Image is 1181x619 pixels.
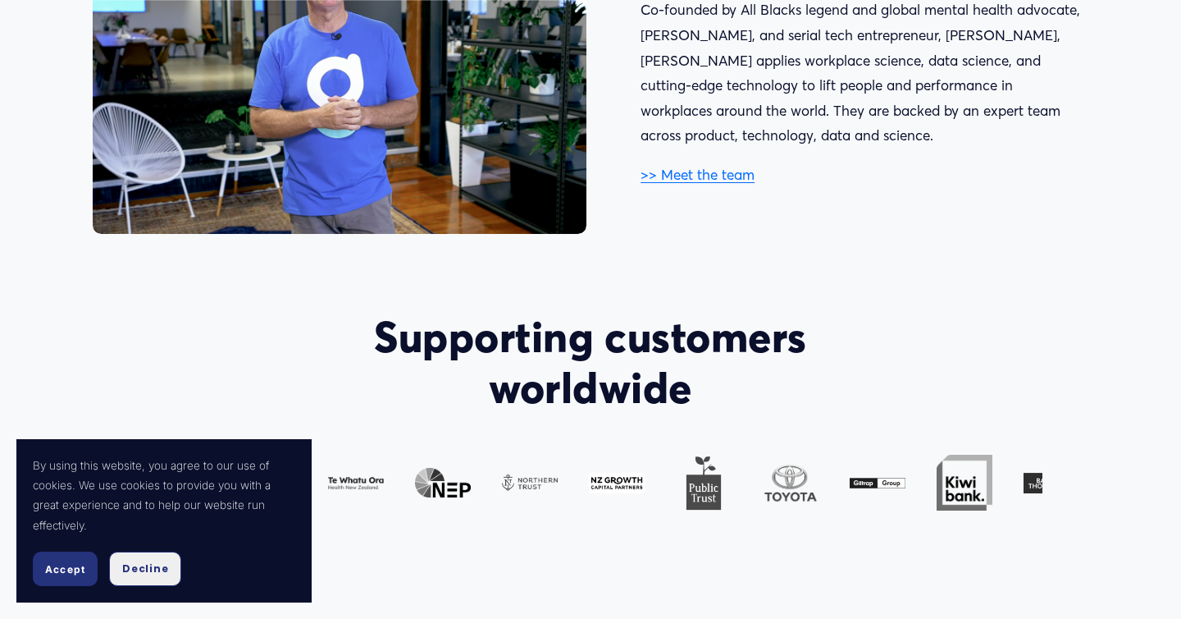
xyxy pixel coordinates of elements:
[33,456,295,536] p: By using this website, you agree to our use of cookies. We use cookies to provide you with a grea...
[374,311,817,414] span: Supporting customers worldwide
[122,562,168,576] span: Decline
[641,166,755,183] a: >> Meet the team
[109,552,181,586] button: Decline
[45,563,85,575] span: Accept
[33,552,98,586] button: Accept
[16,439,312,603] section: Cookie banner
